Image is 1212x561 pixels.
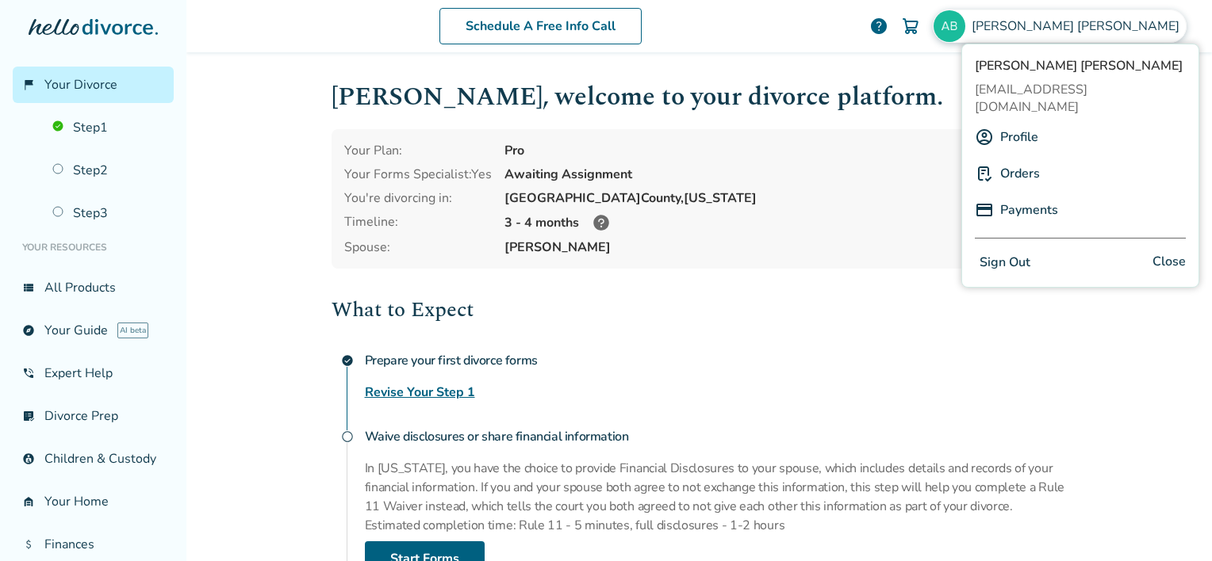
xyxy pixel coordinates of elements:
a: list_alt_checkDivorce Prep [13,398,174,434]
div: 3 - 4 months [504,213,1055,232]
p: In [US_STATE], you have the choice to provide Financial Disclosures to your spouse, which include... [365,459,1068,516]
h2: What to Expect [332,294,1068,326]
span: Spouse: [344,239,492,256]
h1: [PERSON_NAME] , welcome to your divorce platform. [332,78,1068,116]
a: exploreYour GuideAI beta [13,312,174,349]
span: [PERSON_NAME] [504,239,1055,256]
span: check_circle [341,354,354,367]
a: help [869,17,888,36]
img: Cart [901,17,920,36]
span: Your Divorce [44,76,117,93]
span: phone_in_talk [22,367,35,380]
a: Schedule A Free Info Call [439,8,642,44]
span: [PERSON_NAME] [PERSON_NAME] [972,17,1186,35]
h4: Waive disclosures or share financial information [365,421,1068,452]
img: angelinabarrientos207@gmail.com [934,10,965,42]
span: AI beta [117,322,148,338]
div: Timeline: [344,213,492,232]
span: [PERSON_NAME] [PERSON_NAME] [975,57,1186,74]
span: explore [22,324,35,337]
img: P [975,164,994,183]
a: Revise Your Step 1 [365,383,475,402]
a: Step3 [43,195,174,231]
div: Awaiting Assignment [504,166,1055,183]
span: account_child [22,452,35,465]
a: Orders [1000,158,1040,189]
a: account_childChildren & Custody [13,441,174,477]
a: garage_homeYour Home [13,483,174,520]
div: Pro [504,142,1055,159]
p: Estimated completion time: Rule 11 - 5 minutes, full disclosures - 1-2 hours [365,516,1068,535]
iframe: Chat Widget [1133,485,1212,561]
a: view_listAll Products [13,269,174,306]
span: list_alt_check [22,410,35,422]
img: A [975,128,994,147]
span: attach_money [22,538,35,551]
div: You're divorcing in: [344,189,492,207]
li: Your Resources [13,231,174,263]
span: Close [1153,251,1186,274]
span: view_list [22,281,35,294]
a: phone_in_talkExpert Help [13,355,174,391]
button: Sign Out [975,251,1035,274]
span: flag_2 [22,78,35,91]
a: Profile [1000,122,1038,152]
a: flag_2Your Divorce [13,67,174,103]
div: Your Forms Specialist: Yes [344,166,492,183]
span: garage_home [22,495,35,508]
span: radio_button_unchecked [341,430,354,443]
a: Payments [1000,195,1058,225]
a: Step2 [43,152,174,189]
img: P [975,200,994,219]
div: [GEOGRAPHIC_DATA] County, [US_STATE] [504,189,1055,207]
a: Step1 [43,109,174,146]
div: Your Plan: [344,142,492,159]
span: [EMAIL_ADDRESS][DOMAIN_NAME] [975,81,1186,116]
h4: Prepare your first divorce forms [365,345,1068,376]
